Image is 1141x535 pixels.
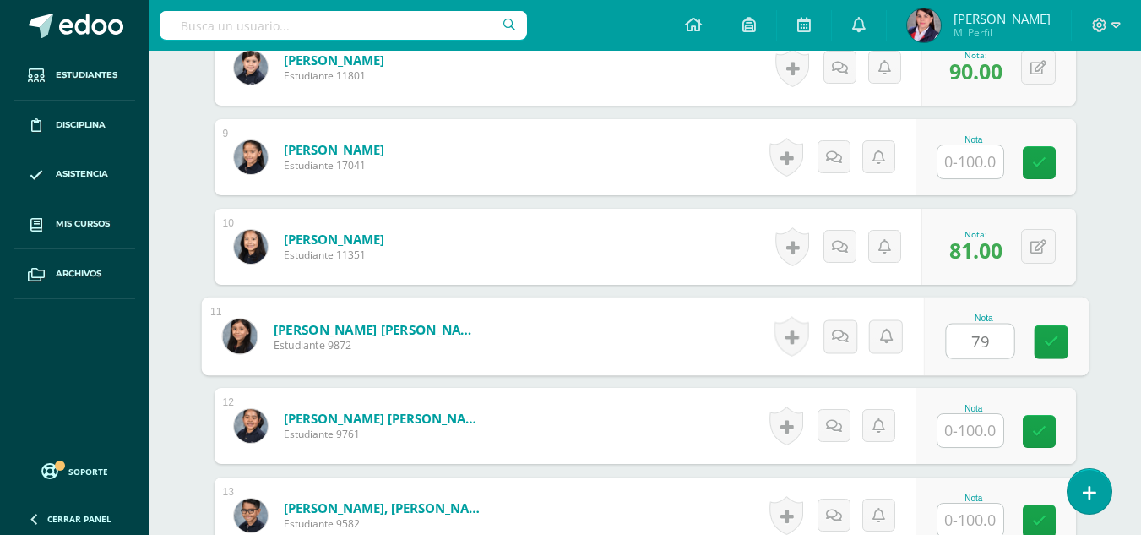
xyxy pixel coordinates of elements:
img: 5a78ebee3ce8b895cfb44d4c8946fc84.png [234,51,268,85]
img: 7a5ca59c580a93a260052bc0d0b1d80c.png [234,409,268,443]
a: [PERSON_NAME] [284,141,384,158]
span: Estudiante 17041 [284,158,384,172]
span: Soporte [68,466,108,478]
a: [PERSON_NAME] [PERSON_NAME] [284,410,486,427]
img: 85df98295853f14e5185e710966d0afa.png [234,499,268,532]
span: [PERSON_NAME] [954,10,1051,27]
span: Cerrar panel [47,513,111,525]
div: Nota: [949,49,1002,61]
input: Busca un usuario... [160,11,527,40]
span: Estudiante 9582 [284,516,486,531]
img: 0fb2e5bf124dfd698c4898bcdae8f23c.png [234,230,268,264]
span: Archivos [56,267,101,281]
a: [PERSON_NAME], [PERSON_NAME] [284,500,486,516]
span: Mi Perfil [954,25,1051,40]
span: Disciplina [56,118,106,132]
a: Mis cursos [14,199,135,249]
img: 23d42507aef40743ce11d9d3b276c8c7.png [907,8,941,42]
a: Disciplina [14,101,135,150]
a: [PERSON_NAME] [284,231,384,248]
span: 81.00 [949,236,1002,265]
div: Nota: [949,228,1002,240]
span: Estudiante 11801 [284,68,384,83]
span: Asistencia [56,167,108,181]
a: Asistencia [14,150,135,200]
img: eea64f9d7c465bacb08f035df3310990.png [222,319,257,353]
a: Soporte [20,459,128,482]
span: Estudiantes [56,68,117,82]
a: [PERSON_NAME] [PERSON_NAME] [273,320,481,338]
a: [PERSON_NAME] [284,52,384,68]
div: Nota [945,314,1022,323]
div: Nota [937,494,1011,503]
input: 0-100.0 [937,145,1003,178]
a: Estudiantes [14,51,135,101]
span: Estudiante 9872 [273,338,481,353]
img: 166a9860692e754ec08b878aa16aabe5.png [234,140,268,174]
div: Nota [937,404,1011,413]
a: Archivos [14,249,135,299]
input: 0-100.0 [946,325,1013,358]
span: Estudiante 9761 [284,427,486,441]
span: 90.00 [949,57,1002,85]
input: 0-100.0 [937,414,1003,447]
span: Estudiante 11351 [284,248,384,262]
span: Mis cursos [56,217,110,231]
div: Nota [937,135,1011,145]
